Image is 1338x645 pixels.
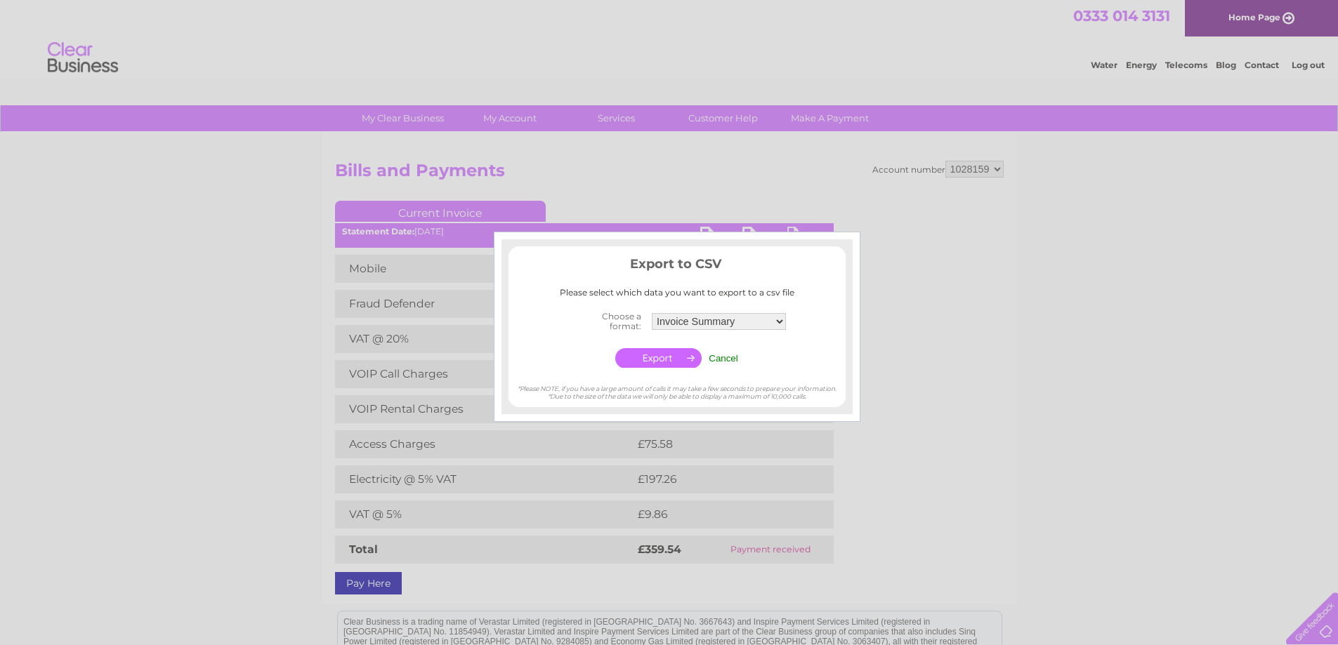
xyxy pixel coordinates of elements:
[1165,60,1207,70] a: Telecoms
[1126,60,1157,70] a: Energy
[1245,60,1279,70] a: Contact
[564,307,648,335] th: Choose a format:
[338,8,1002,68] div: Clear Business is a trading name of Verastar Limited (registered in [GEOGRAPHIC_DATA] No. 3667643...
[1292,60,1325,70] a: Log out
[47,36,119,79] img: logo.png
[509,254,846,279] h3: Export to CSV
[509,371,846,400] div: *Please NOTE, if you have a large amount of calls it may take a few seconds to prepare your infor...
[1073,7,1170,25] a: 0333 014 3131
[1216,60,1236,70] a: Blog
[509,288,846,298] div: Please select which data you want to export to a csv file
[709,353,738,364] input: Cancel
[1091,60,1117,70] a: Water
